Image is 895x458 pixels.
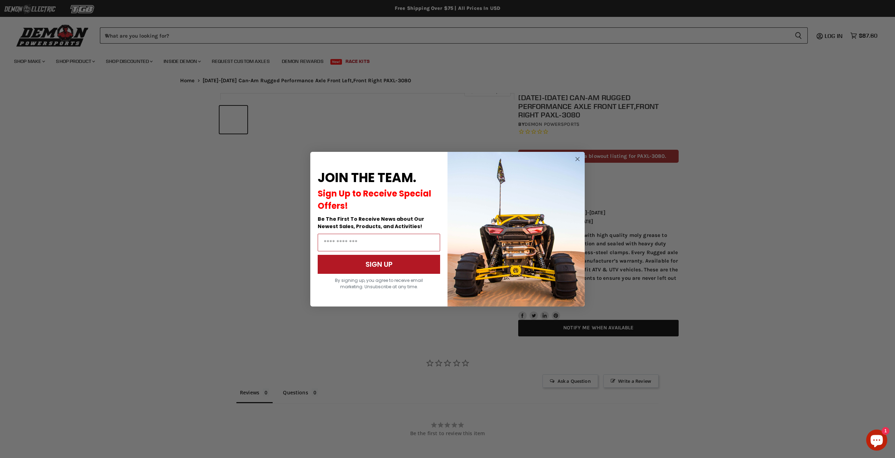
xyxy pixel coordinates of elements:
button: Close dialog [573,155,582,163]
button: SIGN UP [318,255,440,274]
img: a9095488-b6e7-41ba-879d-588abfab540b.jpeg [447,152,585,307]
input: Email Address [318,234,440,251]
span: Be The First To Receive News about Our Newest Sales, Products, and Activities! [318,215,424,230]
span: By signing up, you agree to receive email marketing. Unsubscribe at any time. [335,277,423,290]
span: Sign Up to Receive Special Offers! [318,188,431,212]
span: JOIN THE TEAM. [318,169,416,187]
inbox-online-store-chat: Shopify online store chat [864,430,889,452]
